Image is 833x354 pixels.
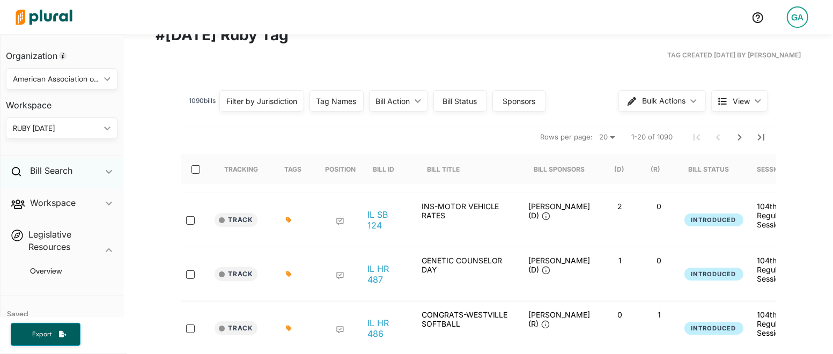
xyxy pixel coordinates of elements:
[17,266,112,276] a: Overview
[529,256,591,274] span: [PERSON_NAME] (D)
[6,40,117,64] h3: Organization
[651,165,661,173] div: (R)
[373,154,404,184] div: Bill ID
[186,324,195,333] input: select-row-state-il-104th-hr486
[534,154,585,184] div: Bill Sponsors
[284,165,301,173] div: Tags
[499,95,539,107] div: Sponsors
[336,217,344,226] div: Add Position Statement
[689,165,729,173] div: Bill Status
[286,271,292,277] div: Add tags
[30,165,72,176] h2: Bill Search
[615,154,635,184] div: (D)
[286,325,292,331] div: Add tags
[326,154,356,184] div: Position
[750,127,772,148] button: Last Page
[644,256,675,265] p: 0
[376,95,410,107] div: Bill Action
[605,310,636,319] p: 0
[215,267,257,281] button: Track
[224,154,258,184] div: Tracking
[618,90,706,112] button: Bulk Actions
[1,296,123,322] h4: Saved
[215,321,257,335] button: Track
[413,310,520,346] div: CONGRATS-WESTVILLE SOFTBALL
[11,323,80,346] button: Export
[729,127,750,148] button: Next Page
[644,202,675,211] p: 0
[186,270,195,279] input: select-row-state-il-104th-hr487
[6,90,117,113] h3: Workspace
[541,132,593,143] span: Rows per page:
[644,310,675,319] p: 1
[368,318,404,339] a: IL HR 486
[326,165,356,173] div: Position
[191,165,200,174] input: select-all-rows
[30,197,76,209] h2: Workspace
[284,154,311,184] div: Tags
[373,165,395,173] div: Bill ID
[413,256,520,292] div: GENETIC COUNSELOR DAY
[757,165,785,173] div: Session
[632,132,673,143] span: 1-20 of 1090
[797,318,822,343] iframe: Intercom live chat
[667,50,801,60] span: Tag Created [DATE] by [PERSON_NAME]
[427,154,469,184] div: Bill Title
[224,165,258,173] div: Tracking
[529,310,591,328] span: [PERSON_NAME] (R)
[686,127,707,148] button: First Page
[643,97,686,105] span: Bulk Actions
[25,330,59,339] span: Export
[427,165,460,173] div: Bill Title
[189,97,216,105] span: 1090 bill s
[707,127,729,148] button: Previous Page
[684,322,743,335] button: Introduced
[529,202,591,220] span: [PERSON_NAME] (D)
[605,202,636,211] p: 2
[368,263,404,285] a: IL HR 487
[336,326,344,334] div: Add Position Statement
[13,73,100,85] div: American Association of Public Policy Professionals
[684,268,743,281] button: Introduced
[757,256,794,283] div: 104th Regular Session
[215,213,257,227] button: Track
[336,271,344,280] div: Add Position Statement
[226,95,297,107] div: Filter by Jurisdiction
[733,95,750,107] span: View
[368,209,404,231] a: IL SB 124
[440,95,480,107] div: Bill Status
[316,95,357,107] div: Tag Names
[28,228,106,253] h2: Legislative Resources
[13,123,100,134] div: RUBY [DATE]
[757,154,795,184] div: Session
[684,213,743,227] button: Introduced
[286,217,292,223] div: Add tags
[186,216,195,225] input: select-row-state-il-104th-sb124
[413,202,520,238] div: INS-MOTOR VEHICLE RATES
[58,51,68,61] div: Tooltip anchor
[757,310,794,337] div: 104th Regular Session
[689,154,739,184] div: Bill Status
[605,256,636,265] p: 1
[615,165,625,173] div: (D)
[757,202,794,229] div: 104th Regular Session
[534,165,585,173] div: Bill Sponsors
[651,154,670,184] div: (R)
